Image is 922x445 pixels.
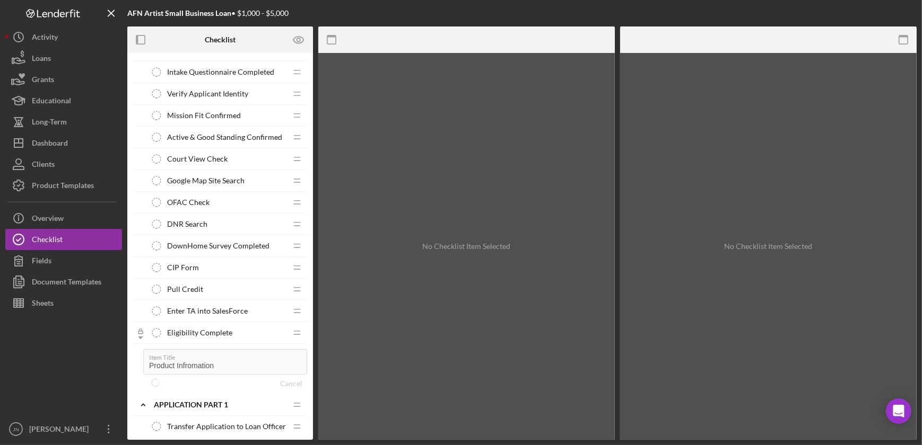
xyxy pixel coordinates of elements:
[167,263,199,272] span: CIP Form
[143,376,168,391] button: Add
[167,155,228,163] span: Court View Check
[205,35,236,44] b: Checklist
[32,111,67,135] div: Long-Term
[167,111,241,120] span: Mission Fit Confirmed
[32,48,51,72] div: Loans
[167,328,232,337] span: Eligibility Complete
[32,229,63,253] div: Checklist
[167,307,248,315] span: Enter TA into SalesForce
[423,242,511,251] div: No Checklist Item Selected
[5,154,122,175] button: Clients
[5,292,122,314] button: Sheets
[5,175,122,196] button: Product Templates
[32,292,54,316] div: Sheets
[5,208,122,229] button: Overview
[5,48,122,69] button: Loans
[725,242,813,251] div: No Checklist Item Selected
[32,90,71,114] div: Educational
[167,220,207,228] span: DNR Search
[5,69,122,90] button: Grants
[167,176,245,185] span: Google Map Site Search
[167,90,248,98] span: Verify Applicant Identity
[167,285,203,293] span: Pull Credit
[27,419,95,442] div: [PERSON_NAME]
[5,271,122,292] button: Document Templates
[32,208,64,232] div: Overview
[167,198,210,207] span: OFAC Check
[167,422,286,431] span: Transfer Application to Loan Officer
[167,133,282,141] span: Active & Good Standing Confirmed
[32,69,54,93] div: Grants
[127,9,289,17] div: • $1,000 - $5,000
[886,398,911,424] div: Open Intercom Messenger
[275,376,308,391] button: Cancel
[32,250,51,274] div: Fields
[5,26,122,48] button: Activity
[32,175,94,199] div: Product Templates
[32,26,58,50] div: Activity
[32,132,68,156] div: Dashboard
[5,90,122,111] button: Educational
[5,229,122,250] button: Checklist
[280,376,302,391] div: Cancel
[32,271,101,295] div: Document Templates
[32,154,55,177] div: Clients
[167,68,274,76] span: Intake Questionnaire Completed
[5,132,122,154] button: Dashboard
[5,111,122,132] button: Long-Term
[127,8,231,17] b: AFN Artist Small Business Loan
[5,419,122,440] button: JN[PERSON_NAME]
[154,400,286,409] div: Application Part 1
[5,250,122,271] button: Fields
[167,242,269,250] span: DownHome Survey Completed
[149,350,307,361] label: Item Title
[13,426,19,432] text: JN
